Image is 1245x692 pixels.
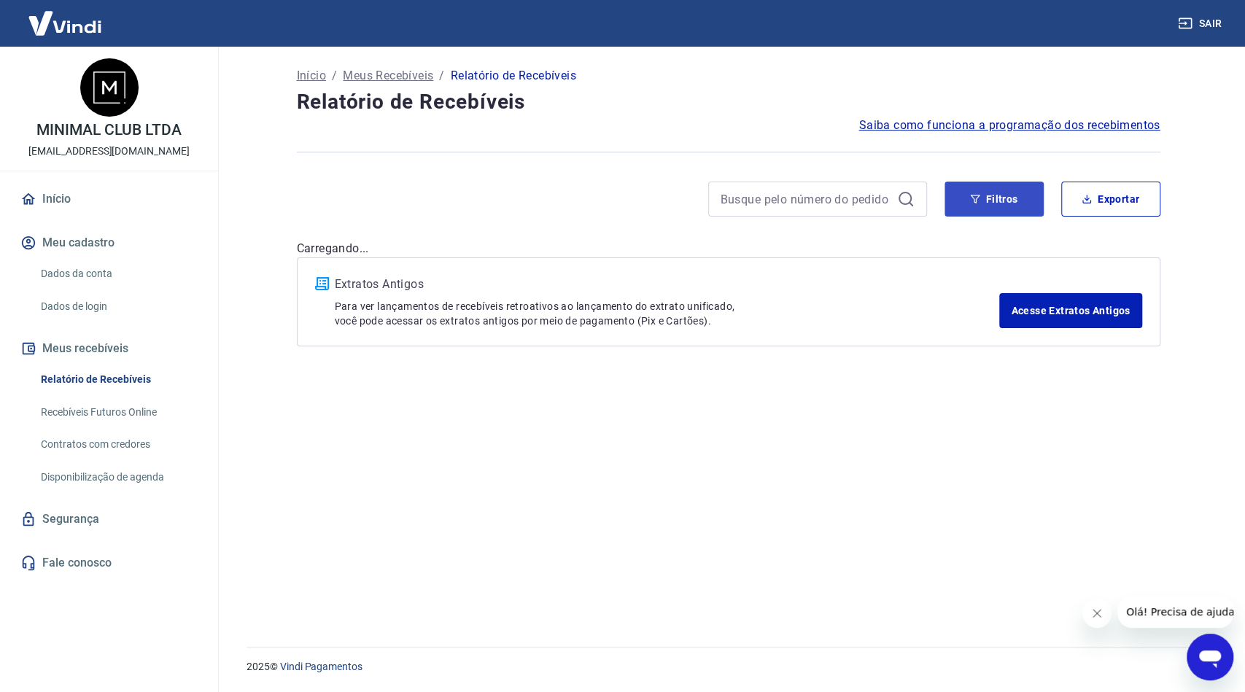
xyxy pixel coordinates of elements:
[1117,596,1233,628] iframe: Mensagem da empresa
[18,227,201,259] button: Meu cadastro
[343,67,433,85] a: Meus Recebíveis
[999,293,1141,328] a: Acesse Extratos Antigos
[1061,182,1160,217] button: Exportar
[1187,634,1233,680] iframe: Botão para abrir a janela de mensagens
[297,240,1160,257] p: Carregando...
[35,292,201,322] a: Dados de login
[18,1,112,45] img: Vindi
[859,117,1160,134] a: Saiba como funciona a programação dos recebimentos
[1175,10,1227,37] button: Sair
[335,299,1000,328] p: Para ver lançamentos de recebíveis retroativos ao lançamento do extrato unificado, você pode aces...
[297,88,1160,117] h4: Relatório de Recebíveis
[35,462,201,492] a: Disponibilização de agenda
[35,365,201,394] a: Relatório de Recebíveis
[18,333,201,365] button: Meus recebíveis
[18,547,201,579] a: Fale conosco
[332,67,337,85] p: /
[721,188,891,210] input: Busque pelo número do pedido
[35,259,201,289] a: Dados da conta
[335,276,1000,293] p: Extratos Antigos
[1082,599,1112,628] iframe: Fechar mensagem
[297,67,326,85] a: Início
[18,503,201,535] a: Segurança
[36,123,182,138] p: MINIMAL CLUB LTDA
[9,10,123,22] span: Olá! Precisa de ajuda?
[80,58,139,117] img: 2376d592-4d34-4ee8-99c1-724014accce1.jpeg
[247,659,1210,674] p: 2025 ©
[451,67,576,85] p: Relatório de Recebíveis
[280,661,362,672] a: Vindi Pagamentos
[945,182,1044,217] button: Filtros
[18,183,201,215] a: Início
[35,397,201,427] a: Recebíveis Futuros Online
[439,67,444,85] p: /
[28,144,190,159] p: [EMAIL_ADDRESS][DOMAIN_NAME]
[315,277,329,290] img: ícone
[35,429,201,459] a: Contratos com credores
